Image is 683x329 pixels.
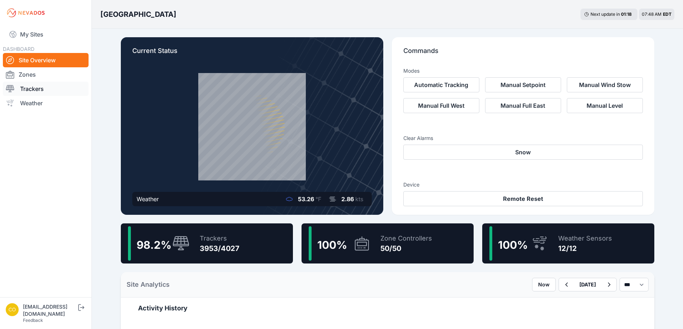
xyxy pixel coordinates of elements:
[403,98,479,113] button: Manual Full West
[567,98,643,113] button: Manual Level
[3,82,89,96] a: Trackers
[621,11,634,17] div: 01 : 18
[121,223,293,263] a: 98.2%Trackers3953/4027
[642,11,661,17] span: 07:48 AM
[6,7,46,19] img: Nevados
[6,303,19,316] img: controlroomoperator@invenergy.com
[132,46,372,62] p: Current Status
[3,67,89,82] a: Zones
[3,46,34,52] span: DASHBOARD
[200,233,239,243] div: Trackers
[403,77,479,92] button: Automatic Tracking
[558,243,612,253] div: 12/12
[23,318,43,323] a: Feedback
[355,195,363,203] span: kts
[403,135,643,142] h3: Clear Alarms
[485,77,561,92] button: Manual Setpoint
[567,77,643,92] button: Manual Wind Stow
[558,233,612,243] div: Weather Sensors
[532,278,556,291] button: Now
[100,5,176,24] nav: Breadcrumb
[200,243,239,253] div: 3953/4027
[23,303,77,318] div: [EMAIL_ADDRESS][DOMAIN_NAME]
[485,98,561,113] button: Manual Full East
[298,195,314,203] span: 53.26
[380,243,432,253] div: 50/50
[302,223,474,263] a: 100%Zone Controllers50/50
[127,280,170,290] h2: Site Analytics
[403,46,643,62] p: Commands
[3,53,89,67] a: Site Overview
[3,96,89,110] a: Weather
[403,67,419,74] h3: Modes
[380,233,432,243] div: Zone Controllers
[663,11,672,17] span: EDT
[403,191,643,206] button: Remote Reset
[574,278,602,291] button: [DATE]
[100,9,176,19] h3: [GEOGRAPHIC_DATA]
[137,238,171,251] span: 98.2 %
[341,195,354,203] span: 2.86
[482,223,654,263] a: 100%Weather Sensors12/12
[316,195,321,203] span: °F
[590,11,620,17] span: Next update in
[498,238,528,251] span: 100 %
[137,195,159,203] div: Weather
[403,181,643,188] h3: Device
[403,145,643,160] button: Snow
[3,26,89,43] a: My Sites
[317,238,347,251] span: 100 %
[138,303,637,313] h2: Activity History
